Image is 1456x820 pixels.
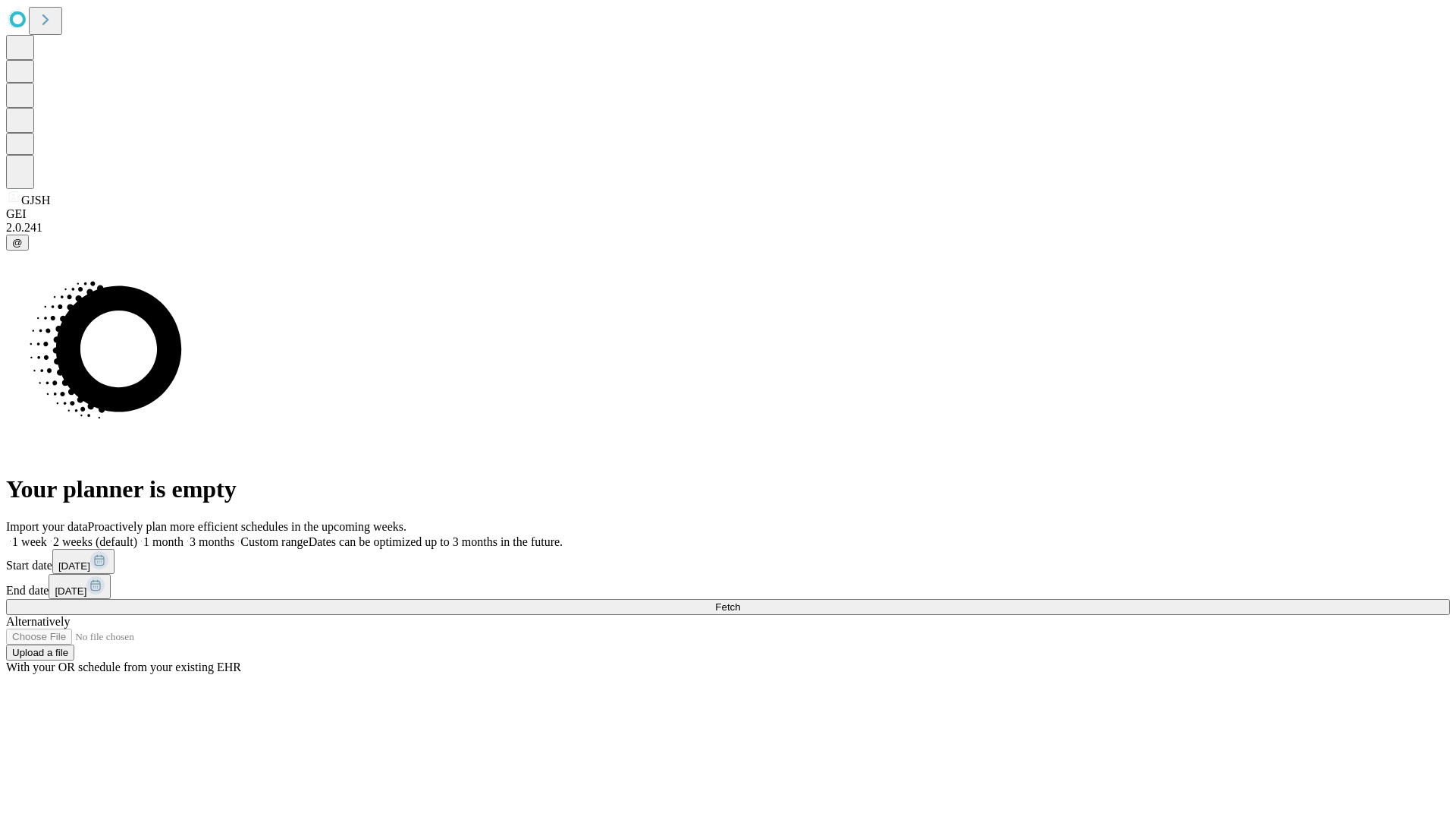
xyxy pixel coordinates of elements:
div: GEI [6,207,1450,221]
h1: Your planner is empty [6,475,1450,503]
span: 3 months [190,535,234,548]
span: Proactively plan more efficient schedules in the upcoming weeks. [88,520,406,533]
button: [DATE] [49,574,111,599]
div: Start date [6,549,1450,574]
div: 2.0.241 [6,221,1450,235]
span: 2 weeks (default) [53,535,137,548]
button: Upload a file [6,645,74,661]
span: Alternatively [6,615,70,628]
span: 1 week [12,535,47,548]
button: Fetch [6,599,1450,615]
span: Dates can be optimized up to 3 months in the future. [309,535,563,548]
button: [DATE] [52,549,115,574]
span: [DATE] [55,585,86,597]
span: Import your data [6,520,88,533]
span: [DATE] [58,560,90,572]
span: @ [12,237,23,248]
span: Fetch [715,601,740,613]
span: GJSH [21,194,50,207]
div: End date [6,574,1450,599]
span: 1 month [143,535,184,548]
span: Custom range [240,535,308,548]
span: With your OR schedule from your existing EHR [6,661,241,673]
button: @ [6,235,29,251]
